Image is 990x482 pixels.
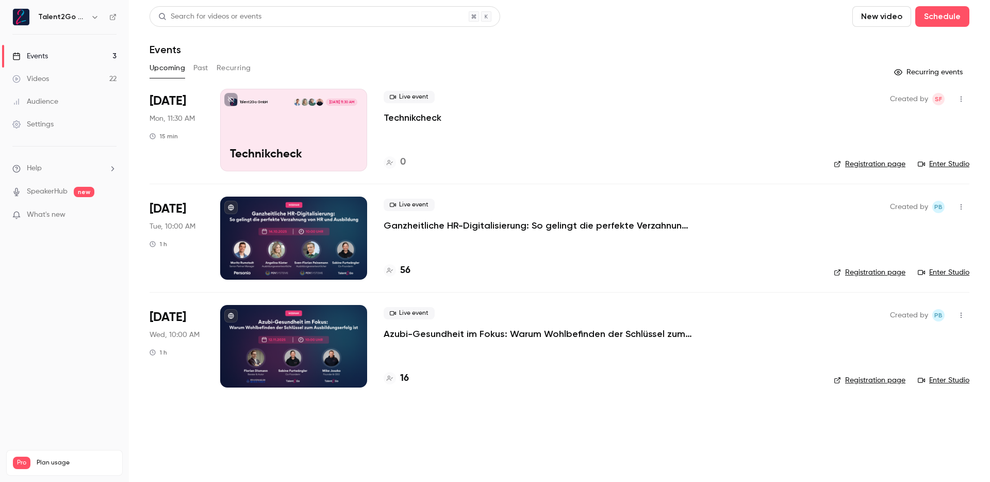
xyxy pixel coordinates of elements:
span: PB [934,201,943,213]
span: [DATE] [150,309,186,326]
span: Live event [384,91,435,103]
span: SF [935,93,942,105]
span: Pascal Blot [932,309,945,322]
div: Oct 14 Tue, 10:00 AM (Europe/Berlin) [150,197,204,279]
div: 1 h [150,240,167,248]
div: 1 h [150,348,167,357]
img: Angelina Küster [301,99,308,106]
a: SpeakerHub [27,186,68,197]
li: help-dropdown-opener [12,163,117,174]
img: Moritz Rumstadt [294,99,301,106]
span: Sabine Furtwängler [932,93,945,105]
div: Events [12,51,48,61]
span: Wed, 10:00 AM [150,330,200,340]
img: Sabine Furtwängler [316,99,323,106]
span: Live event [384,199,435,211]
span: [DATE] 11:30 AM [326,99,357,106]
span: PB [934,309,943,322]
button: Recurring events [889,64,969,81]
div: Settings [12,119,54,130]
span: Tue, 10:00 AM [150,221,195,232]
a: Technikcheck [384,111,441,124]
p: Technikcheck [230,148,357,162]
span: Live event [384,307,435,319]
span: Pascal Blot [932,201,945,213]
span: Created by [890,201,928,213]
span: Created by [890,93,928,105]
div: Search for videos or events [158,11,261,22]
a: Enter Studio [918,159,969,169]
span: Created by [890,309,928,322]
img: Sven-Florian Peinemann [308,99,316,106]
h4: 16 [400,372,409,385]
span: Plan usage [37,459,116,467]
button: Schedule [915,6,969,27]
a: Registration page [834,267,905,278]
span: Mon, 11:30 AM [150,114,195,124]
a: Enter Studio [918,375,969,385]
a: 56 [384,264,410,278]
a: 16 [384,372,409,385]
h1: Events [150,43,181,56]
img: Talent2Go GmbH [13,9,29,25]
span: [DATE] [150,201,186,217]
span: [DATE] [150,93,186,109]
a: Ganzheitliche HR-Digitalisierung: So gelingt die perfekte Verzahnung von HR und Ausbildung mit Pe... [384,219,693,232]
a: Azubi-Gesundheit im Fokus: Warum Wohlbefinden der Schlüssel zum Ausbildungserfolg ist 💚 [384,328,693,340]
button: New video [852,6,911,27]
a: Enter Studio [918,267,969,278]
span: new [74,187,94,197]
a: Registration page [834,159,905,169]
div: Oct 13 Mon, 11:30 AM (Europe/Berlin) [150,89,204,171]
h4: 0 [400,155,406,169]
h6: Talent2Go GmbH [38,12,87,22]
div: 15 min [150,132,178,140]
span: Help [27,163,42,174]
a: TechnikcheckTalent2Go GmbHSabine FurtwänglerSven-Florian PeinemannAngelina KüsterMoritz Rumstadt[... [220,89,367,171]
a: Registration page [834,375,905,385]
button: Past [193,60,208,76]
div: Audience [12,97,58,107]
p: Talent2Go GmbH [240,100,268,105]
a: 0 [384,155,406,169]
div: Videos [12,74,49,84]
span: Pro [13,457,30,469]
span: What's new [27,210,65,220]
button: Recurring [217,60,251,76]
h4: 56 [400,264,410,278]
button: Upcoming [150,60,185,76]
div: Nov 12 Wed, 10:00 AM (Europe/Berlin) [150,305,204,388]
